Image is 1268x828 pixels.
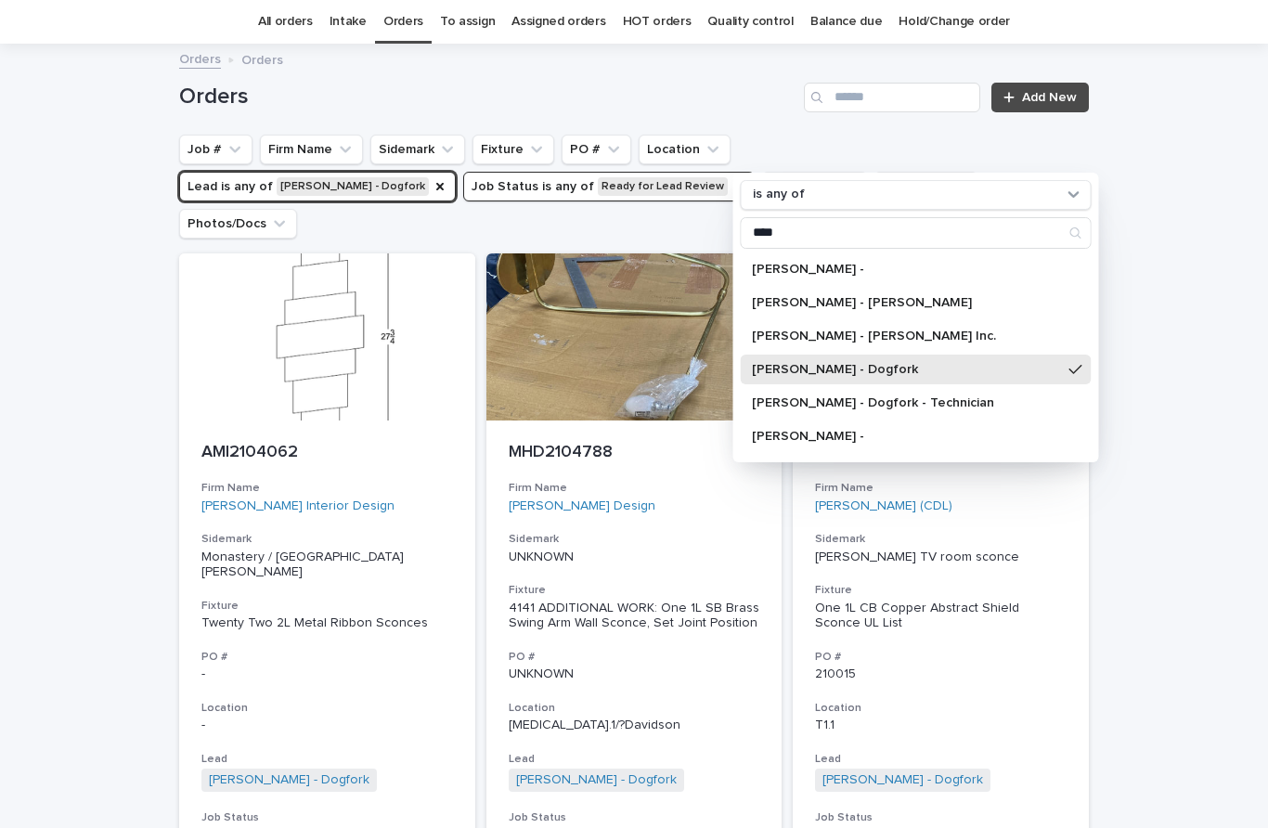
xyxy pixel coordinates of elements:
[179,172,456,201] button: Lead
[815,532,1067,547] h3: Sidemark
[815,810,1067,825] h3: Job Status
[509,443,760,463] p: MHD2104788
[815,583,1067,598] h3: Fixture
[509,650,760,665] h3: PO #
[201,701,453,716] h3: Location
[179,209,297,239] button: Photos/Docs
[639,135,731,164] button: Location
[201,810,453,825] h3: Job Status
[509,583,760,598] h3: Fixture
[201,532,453,547] h3: Sidemark
[241,48,283,69] p: Orders
[509,666,760,682] p: UNKNOWN
[815,601,1067,632] div: One 1L CB Copper Abstract Shield Sconce UL List
[815,498,952,514] a: [PERSON_NAME] (CDL)
[509,752,760,767] h3: Lead
[815,481,1067,496] h3: Firm Name
[509,718,760,733] p: [MEDICAL_DATA].1/?Davidson
[741,217,1092,249] div: Search
[472,135,554,164] button: Fixture
[815,666,1067,682] p: 210015
[201,550,453,581] p: Monastery / [GEOGRAPHIC_DATA][PERSON_NAME]
[752,430,1062,443] p: [PERSON_NAME] -
[752,263,1062,276] p: [PERSON_NAME] -
[991,83,1089,112] a: Add New
[804,83,980,112] input: Search
[201,599,453,614] h3: Fixture
[874,172,977,201] button: Technician
[509,701,760,716] h3: Location
[1022,91,1077,104] span: Add New
[201,481,453,496] h3: Firm Name
[201,752,453,767] h3: Lead
[815,650,1067,665] h3: PO #
[742,218,1091,248] input: Search
[509,550,760,565] p: UNKNOWN
[815,550,1067,565] p: [PERSON_NAME] TV room sconce
[370,135,465,164] button: Sidemark
[201,443,453,463] p: AMI2104062
[201,615,453,631] div: Twenty Two 2L Metal Ribbon Sconces
[752,363,1062,376] p: [PERSON_NAME] - Dogfork
[753,187,805,202] p: is any of
[815,701,1067,716] h3: Location
[463,172,755,201] button: Job Status
[179,47,221,69] a: Orders
[752,296,1062,309] p: [PERSON_NAME] - [PERSON_NAME]
[762,172,867,201] button: Estimate $
[509,481,760,496] h3: Firm Name
[179,135,252,164] button: Job #
[509,810,760,825] h3: Job Status
[815,752,1067,767] h3: Lead
[752,396,1062,409] p: [PERSON_NAME] - Dogfork - Technician
[509,532,760,547] h3: Sidemark
[201,718,453,733] p: -
[509,601,760,632] div: 4141 ADDITIONAL WORK: One 1L SB Brass Swing Arm Wall Sconce, Set Joint Position
[209,772,369,788] a: [PERSON_NAME] - Dogfork
[815,718,1067,733] p: T1.1
[752,330,1062,343] p: [PERSON_NAME] - [PERSON_NAME] Inc.
[562,135,631,164] button: PO #
[822,772,983,788] a: [PERSON_NAME] - Dogfork
[260,135,363,164] button: Firm Name
[509,498,655,514] a: [PERSON_NAME] Design
[179,84,796,110] h1: Orders
[201,666,453,682] p: -
[201,498,395,514] a: [PERSON_NAME] Interior Design
[201,650,453,665] h3: PO #
[516,772,677,788] a: [PERSON_NAME] - Dogfork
